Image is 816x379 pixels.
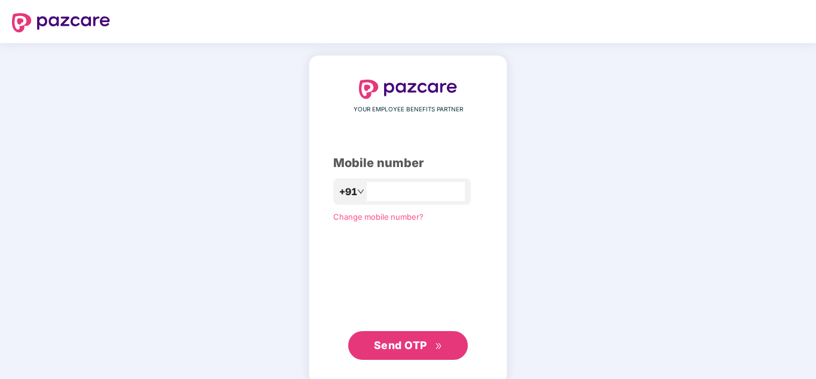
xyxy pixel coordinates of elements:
img: logo [12,13,110,32]
div: Mobile number [333,154,483,172]
img: logo [359,80,457,99]
span: Send OTP [374,339,427,351]
button: Send OTPdouble-right [348,331,468,360]
span: double-right [435,342,443,350]
span: YOUR EMPLOYEE BENEFITS PARTNER [354,105,463,114]
span: down [357,188,364,195]
a: Change mobile number? [333,212,424,222]
span: +91 [339,184,357,199]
